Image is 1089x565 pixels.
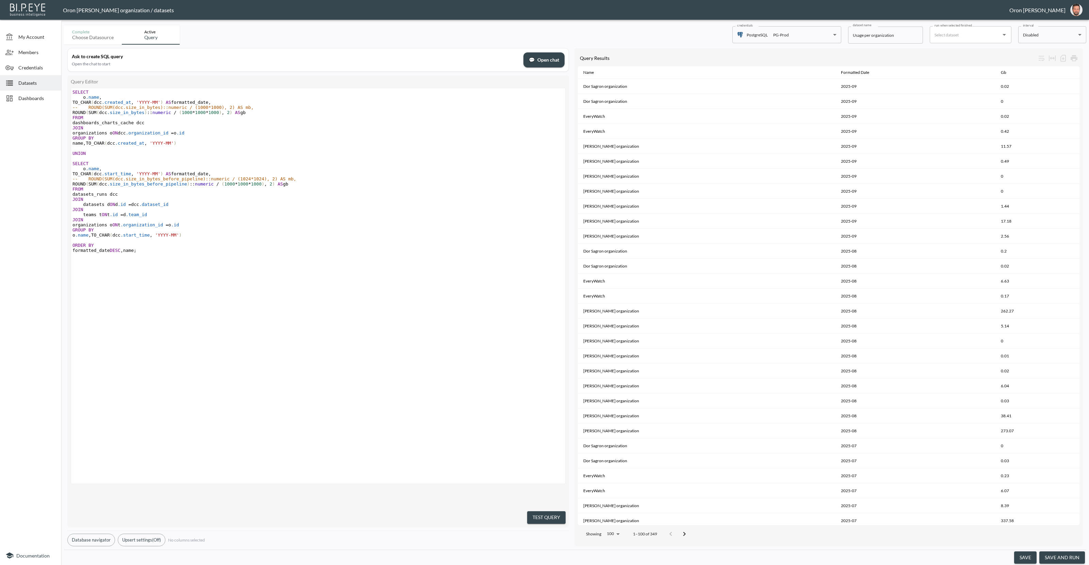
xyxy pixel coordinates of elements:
[160,171,163,176] span: )
[835,79,995,94] th: 2025-09
[580,55,1036,61] div: Query Results
[72,171,214,176] span: TO_CHAR dcc formatted_date
[72,227,86,232] span: GROUP
[633,531,657,537] p: 1–100 of 349
[995,453,1079,468] th: 0.03
[227,110,230,115] span: 2
[120,212,123,217] span: =
[219,110,222,115] span: )
[86,95,99,100] span: .name
[88,227,94,232] span: BY
[134,248,136,253] span: ;
[995,259,1079,274] th: 0.02
[747,31,768,39] p: PostgreSQL
[120,248,123,253] span: ,
[107,181,187,187] span: .size_in_bytes_before_pipeline
[835,94,995,109] th: 2025-09
[995,244,1079,259] th: 0.2
[995,468,1079,483] th: 0.23
[72,202,168,207] span: datasets d d dcc
[995,124,1079,139] th: 0.42
[578,154,835,169] th: Gil Snovsky organization
[835,378,995,393] th: 2025-08
[583,68,603,77] span: Name
[110,232,113,238] span: (
[150,232,152,238] span: ,
[72,232,182,238] span: o TO_CHAR dcc
[995,289,1079,304] th: 0.17
[835,468,995,483] th: 2025-07
[578,214,835,229] th: Zach Bailet organization
[578,274,835,289] th: EveryWatch
[112,130,118,135] span: ON
[9,2,48,17] img: bipeye-logo
[835,513,995,528] th: 2025-07
[583,68,594,77] div: Name
[995,184,1079,199] th: 0
[604,529,622,538] div: 100
[18,33,56,41] span: My Account
[102,100,131,105] span: .created_at
[166,222,168,227] span: =
[523,52,565,68] button: chatOpen chat
[150,141,174,146] span: 'YYYY-MM'
[270,181,272,187] span: 2
[115,141,144,146] span: .created_at
[208,171,211,176] span: ,
[216,181,219,187] span: /
[835,214,995,229] th: 2025-09
[835,199,995,214] th: 2025-09
[72,135,86,141] span: GROUP
[835,408,995,423] th: 2025-08
[578,364,835,378] th: Jonathan Handler organization
[91,171,94,176] span: (
[1009,7,1066,13] div: Oron [PERSON_NAME]
[86,110,88,115] span: (
[91,100,94,105] span: (
[195,181,214,187] span: numeric
[16,553,50,559] span: Documentation
[72,53,519,59] div: Ask to create SQL query
[995,154,1079,169] th: 0.49
[110,248,120,253] span: DESC
[835,259,995,274] th: 2025-08
[578,513,835,528] th: Gil Snovsky organization
[578,334,835,349] th: Jessica Korman organization
[737,32,743,38] img: postgres icon
[179,232,182,238] span: )
[88,232,91,238] span: ,
[1069,53,1079,64] div: Print
[72,222,179,227] span: organizations o t o
[578,498,835,513] th: Gil Snovsky organization
[1066,2,1087,18] button: oron@bipeye.com
[995,139,1079,154] th: 11.57
[1001,68,1015,77] span: Gb
[174,110,176,115] span: /
[144,141,147,146] span: ,
[841,68,869,77] div: Formatted Date
[933,29,998,40] input: Select dataset
[995,364,1079,378] th: 0.02
[208,110,219,115] span: 1000
[136,171,160,176] span: 'YYYY-MM'
[578,289,835,304] th: EveryWatch
[72,207,83,212] span: JOIN
[72,130,184,135] span: organizations o dcc o
[72,61,519,66] div: Open the chat to start
[995,334,1079,349] th: 0
[18,79,56,86] span: Datasets
[835,184,995,199] th: 2025-09
[578,468,835,483] th: EveryWatch
[835,139,995,154] th: 2025-09
[230,110,232,115] span: )
[144,34,158,41] div: Query
[578,438,835,453] th: Dor Sagron organization
[578,199,835,214] th: Nadia Senft organization
[190,181,195,187] span: ::
[104,141,107,146] span: (
[120,232,150,238] span: .start_time
[995,274,1079,289] th: 6.63
[835,393,995,408] th: 2025-08
[835,244,995,259] th: 2025-08
[835,124,995,139] th: 2025-09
